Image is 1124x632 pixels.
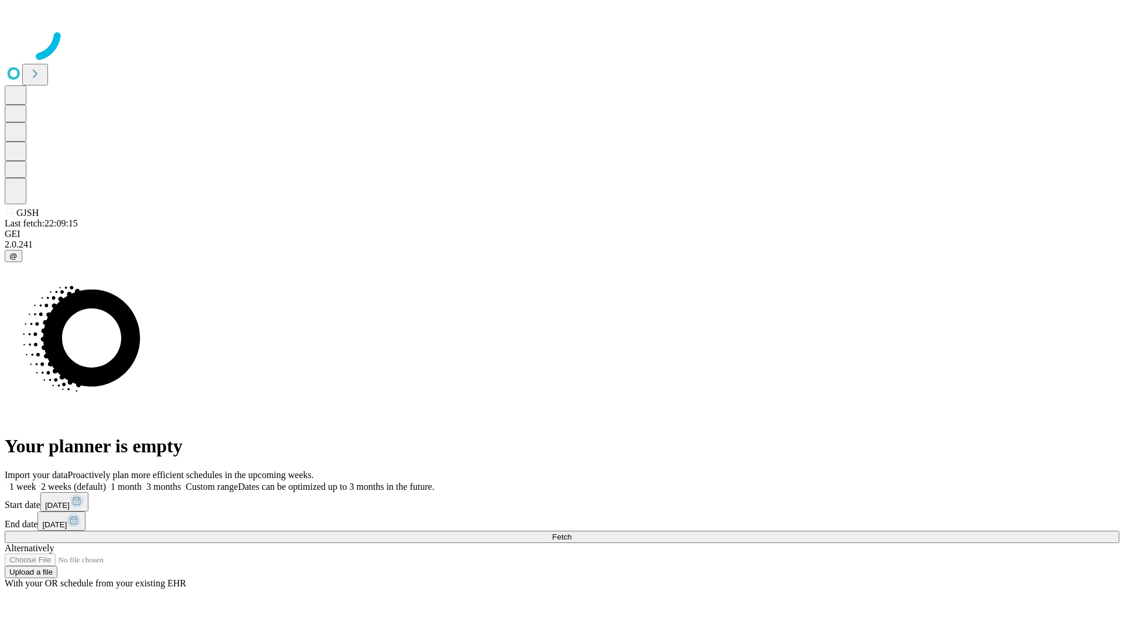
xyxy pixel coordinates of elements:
[238,482,434,492] span: Dates can be optimized up to 3 months in the future.
[5,578,186,588] span: With your OR schedule from your existing EHR
[5,543,54,553] span: Alternatively
[5,566,57,578] button: Upload a file
[5,492,1119,511] div: Start date
[5,531,1119,543] button: Fetch
[5,229,1119,239] div: GEI
[111,482,142,492] span: 1 month
[68,470,314,480] span: Proactively plan more efficient schedules in the upcoming weeks.
[40,492,88,511] button: [DATE]
[5,218,78,228] span: Last fetch: 22:09:15
[5,470,68,480] span: Import your data
[146,482,181,492] span: 3 months
[552,533,571,541] span: Fetch
[5,250,22,262] button: @
[5,435,1119,457] h1: Your planner is empty
[41,482,106,492] span: 2 weeks (default)
[45,501,70,510] span: [DATE]
[186,482,238,492] span: Custom range
[16,208,39,218] span: GJSH
[5,239,1119,250] div: 2.0.241
[42,520,67,529] span: [DATE]
[9,252,18,260] span: @
[9,482,36,492] span: 1 week
[5,511,1119,531] div: End date
[37,511,85,531] button: [DATE]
